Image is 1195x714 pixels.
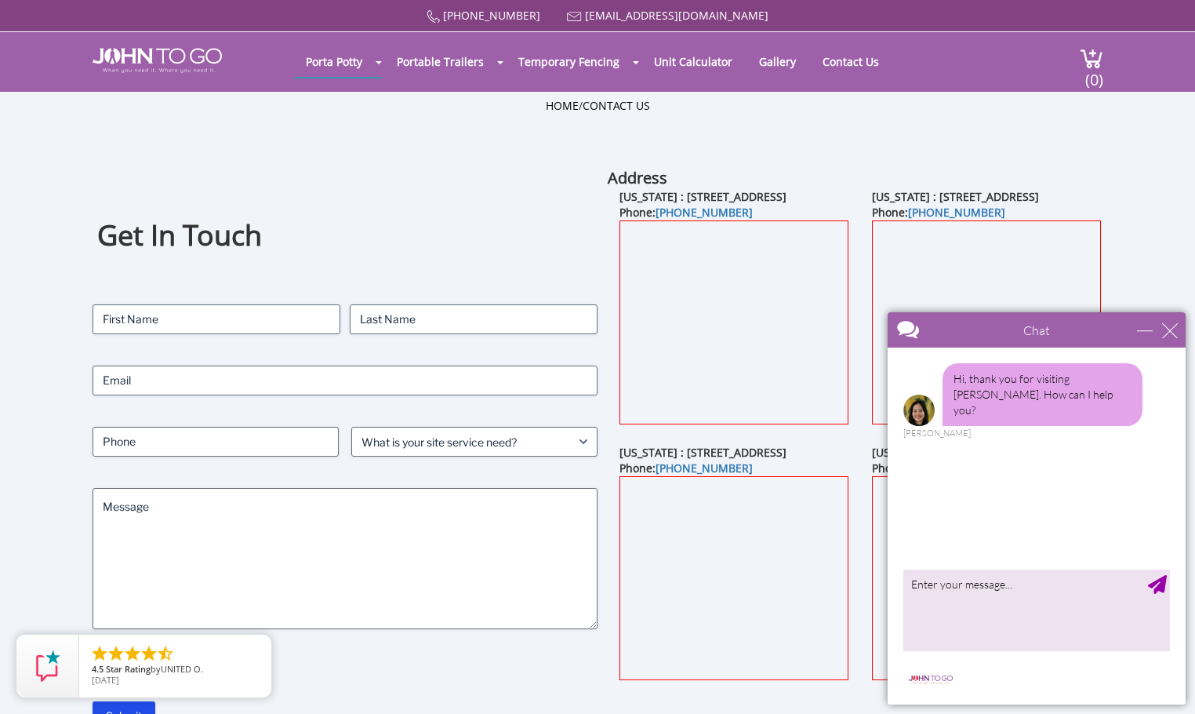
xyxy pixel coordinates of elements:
span: Star Rating [106,663,151,675]
li:  [140,644,158,663]
b: Phone: [872,461,1005,475]
a: Porta Potty [294,46,374,77]
li:  [107,644,125,663]
b: Phone: [619,205,753,220]
b: [US_STATE] : [STREET_ADDRESS][US_STATE] [872,445,1097,460]
b: Phone: [619,461,753,475]
li:  [90,644,109,663]
a: [PHONE_NUMBER] [656,461,753,475]
ul: / [546,98,650,114]
a: Temporary Fencing [507,46,631,77]
span: by [92,665,259,676]
img: cart a [1080,48,1103,69]
input: Last Name [350,304,597,334]
span: UNITED O. [161,663,203,675]
a: [PHONE_NUMBER] [656,205,753,220]
a: [PHONE_NUMBER] [443,8,540,23]
a: Contact Us [811,46,891,77]
b: [US_STATE] : [STREET_ADDRESS] [619,445,786,460]
a: Unit Calculator [642,46,744,77]
a: Home [546,98,579,113]
b: [US_STATE] : [STREET_ADDRESS] [872,189,1039,204]
img: JOHN to go [93,48,222,73]
a: [PHONE_NUMBER] [908,205,1005,220]
li:  [123,644,142,663]
img: Mail [567,12,582,22]
a: Gallery [747,46,808,77]
img: Call [427,10,440,24]
span: [DATE] [92,674,119,686]
b: Phone: [872,205,1005,220]
b: [US_STATE] : [STREET_ADDRESS] [619,189,786,204]
input: Phone [93,427,339,457]
h1: Get In Touch [97,217,592,255]
a: Portable Trailers [385,46,496,77]
a: Contact Us [583,98,650,113]
a: [EMAIL_ADDRESS][DOMAIN_NAME] [585,8,768,23]
label: CAPTCHA [93,661,597,676]
iframe: Live Chat Box [878,303,1195,714]
li:  [156,644,175,663]
span: 4.5 [92,663,104,675]
span: (0) [1084,56,1103,90]
input: Email [93,366,597,395]
b: Address [608,167,667,188]
img: Review Rating [32,650,64,682]
input: First Name [93,304,340,334]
